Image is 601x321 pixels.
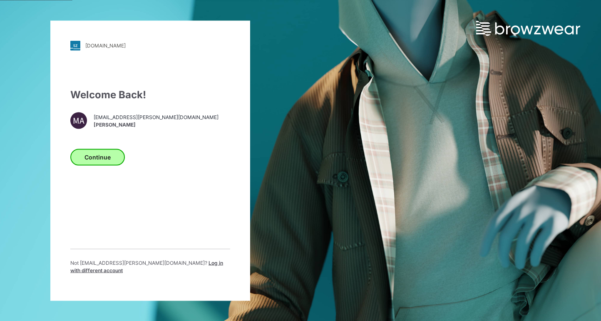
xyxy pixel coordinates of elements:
span: [PERSON_NAME] [94,121,219,129]
div: [DOMAIN_NAME] [85,42,126,49]
img: stylezone-logo.562084cfcfab977791bfbf7441f1a819.svg [70,40,80,50]
div: MA [70,112,87,129]
span: [EMAIL_ADDRESS][PERSON_NAME][DOMAIN_NAME] [94,114,219,121]
button: Continue [70,149,125,165]
a: [DOMAIN_NAME] [70,40,230,50]
div: Welcome Back! [70,87,230,102]
p: Not [EMAIL_ADDRESS][PERSON_NAME][DOMAIN_NAME] ? [70,259,230,274]
img: browzwear-logo.e42bd6dac1945053ebaf764b6aa21510.svg [476,21,580,36]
